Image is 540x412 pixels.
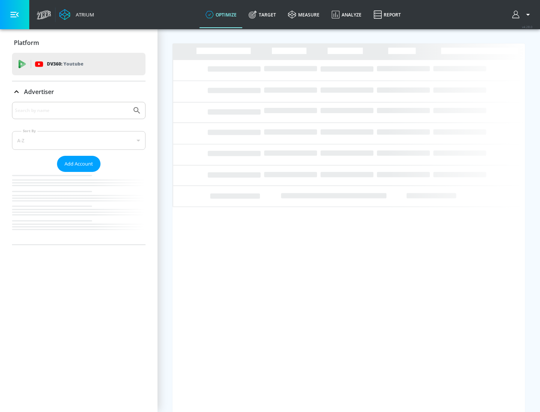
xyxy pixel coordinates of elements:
[282,1,325,28] a: measure
[64,160,93,168] span: Add Account
[243,1,282,28] a: Target
[21,128,37,133] label: Sort By
[12,32,145,53] div: Platform
[24,88,54,96] p: Advertiser
[12,172,145,245] nav: list of Advertiser
[47,60,83,68] p: DV360:
[12,53,145,75] div: DV360: Youtube
[12,102,145,245] div: Advertiser
[59,9,94,20] a: Atrium
[522,25,532,29] span: v 4.28.0
[63,60,83,68] p: Youtube
[57,156,100,172] button: Add Account
[15,106,129,115] input: Search by name
[12,81,145,102] div: Advertiser
[325,1,367,28] a: Analyze
[199,1,243,28] a: optimize
[12,131,145,150] div: A-Z
[73,11,94,18] div: Atrium
[14,39,39,47] p: Platform
[367,1,407,28] a: Report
